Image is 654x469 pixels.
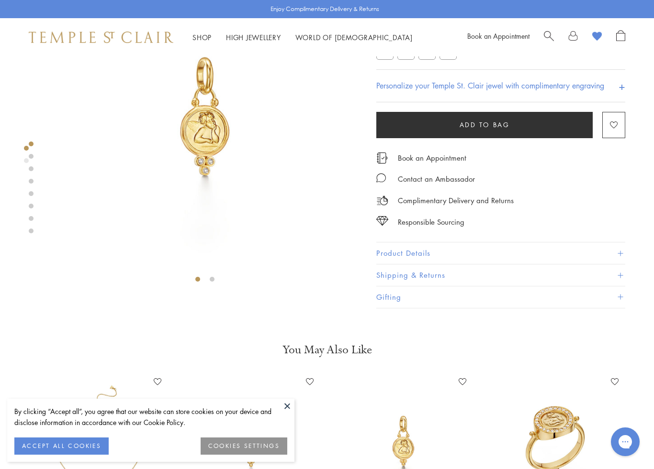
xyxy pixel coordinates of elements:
[376,265,625,286] button: Shipping & Returns
[376,112,593,138] button: Add to bag
[14,406,287,428] div: By clicking “Accept all”, you agree that our website can store cookies on your device and disclos...
[616,30,625,44] a: Open Shopping Bag
[29,32,173,43] img: Temple St. Clair
[24,143,29,171] div: Product gallery navigation
[467,31,530,41] a: Book an Appointment
[38,342,616,358] h3: You May Also Like
[14,437,109,455] button: ACCEPT ALL COOKIES
[376,243,625,264] button: Product Details
[376,286,625,308] button: Gifting
[192,33,212,42] a: ShopShop
[398,173,475,185] div: Contact an Ambassador
[544,30,554,44] a: Search
[376,195,388,207] img: icon_delivery.svg
[460,120,510,131] span: Add to bag
[201,437,287,455] button: COOKIES SETTINGS
[619,77,625,95] h4: +
[192,32,413,44] nav: Main navigation
[271,4,379,14] p: Enjoy Complimentary Delivery & Returns
[226,33,281,42] a: High JewelleryHigh Jewellery
[398,153,466,164] a: Book an Appointment
[376,80,604,92] h4: Personalize your Temple St. Clair jewel with complimentary engraving
[376,173,386,183] img: MessageIcon-01_2.svg
[376,216,388,226] img: icon_sourcing.svg
[295,33,413,42] a: World of [DEMOGRAPHIC_DATA]World of [DEMOGRAPHIC_DATA]
[376,153,388,164] img: icon_appointment.svg
[398,195,514,207] p: Complimentary Delivery and Returns
[592,30,602,44] a: View Wishlist
[398,216,464,228] div: Responsible Sourcing
[606,424,644,459] iframe: Gorgias live chat messenger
